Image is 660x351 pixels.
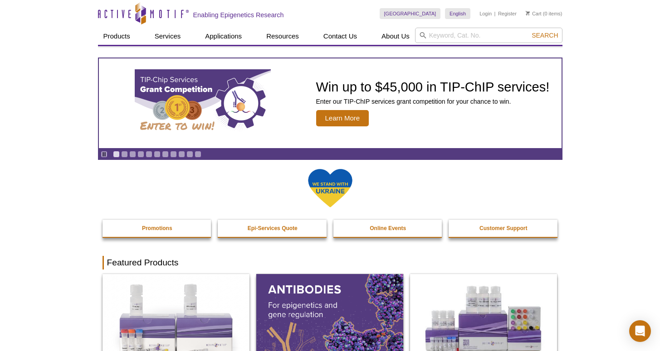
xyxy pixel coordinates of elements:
[218,220,328,237] a: Epi-Services Quote
[316,80,550,94] h2: Win up to $45,000 in TIP-ChIP services!
[494,8,496,19] li: |
[449,220,558,237] a: Customer Support
[99,58,562,148] a: TIP-ChIP Services Grant Competition Win up to $45,000 in TIP-ChIP services! Enter our TIP-ChIP se...
[532,32,558,39] span: Search
[529,31,561,39] button: Search
[195,151,201,158] a: Go to slide 11
[186,151,193,158] a: Go to slide 10
[99,58,562,148] article: TIP-ChIP Services Grant Competition
[113,151,120,158] a: Go to slide 1
[129,151,136,158] a: Go to slide 3
[318,28,362,45] a: Contact Us
[146,151,152,158] a: Go to slide 5
[200,28,247,45] a: Applications
[479,10,492,17] a: Login
[316,97,550,106] p: Enter our TIP-ChIP services grant competition for your chance to win.
[380,8,441,19] a: [GEOGRAPHIC_DATA]
[415,28,562,43] input: Keyword, Cat. No.
[498,10,517,17] a: Register
[135,69,271,137] img: TIP-ChIP Services Grant Competition
[376,28,415,45] a: About Us
[142,225,172,231] strong: Promotions
[370,225,406,231] strong: Online Events
[121,151,128,158] a: Go to slide 2
[629,320,651,342] div: Open Intercom Messenger
[316,110,369,126] span: Learn More
[162,151,169,158] a: Go to slide 7
[526,10,542,17] a: Cart
[178,151,185,158] a: Go to slide 9
[445,8,470,19] a: English
[479,225,527,231] strong: Customer Support
[333,220,443,237] a: Online Events
[98,28,136,45] a: Products
[526,8,562,19] li: (0 items)
[526,11,530,15] img: Your Cart
[154,151,161,158] a: Go to slide 6
[137,151,144,158] a: Go to slide 4
[103,256,558,269] h2: Featured Products
[170,151,177,158] a: Go to slide 8
[193,11,284,19] h2: Enabling Epigenetics Research
[149,28,186,45] a: Services
[101,151,108,158] a: Toggle autoplay
[308,168,353,208] img: We Stand With Ukraine
[248,225,298,231] strong: Epi-Services Quote
[103,220,212,237] a: Promotions
[261,28,304,45] a: Resources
